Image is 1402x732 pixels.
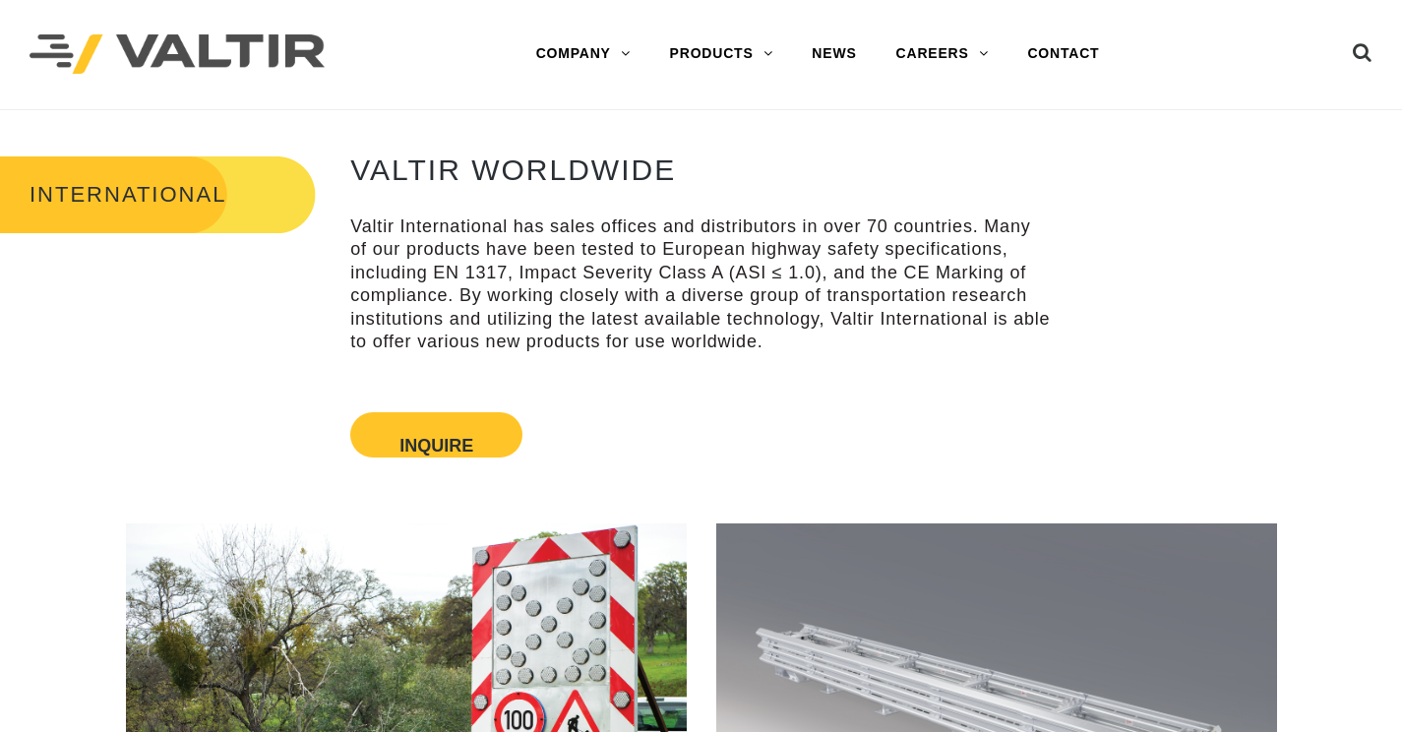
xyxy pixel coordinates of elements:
[877,34,1008,74] a: CAREERS
[650,34,793,74] a: PRODUCTS
[350,153,1052,186] h2: VALTIR WORLDWIDE
[30,34,325,75] img: Valtir
[399,437,473,441] button: Inquire
[792,34,876,74] a: NEWS
[1007,34,1119,74] a: CONTACT
[350,215,1052,353] p: Valtir International has sales offices and distributors in over 70 countries. Many of our product...
[517,34,650,74] a: COMPANY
